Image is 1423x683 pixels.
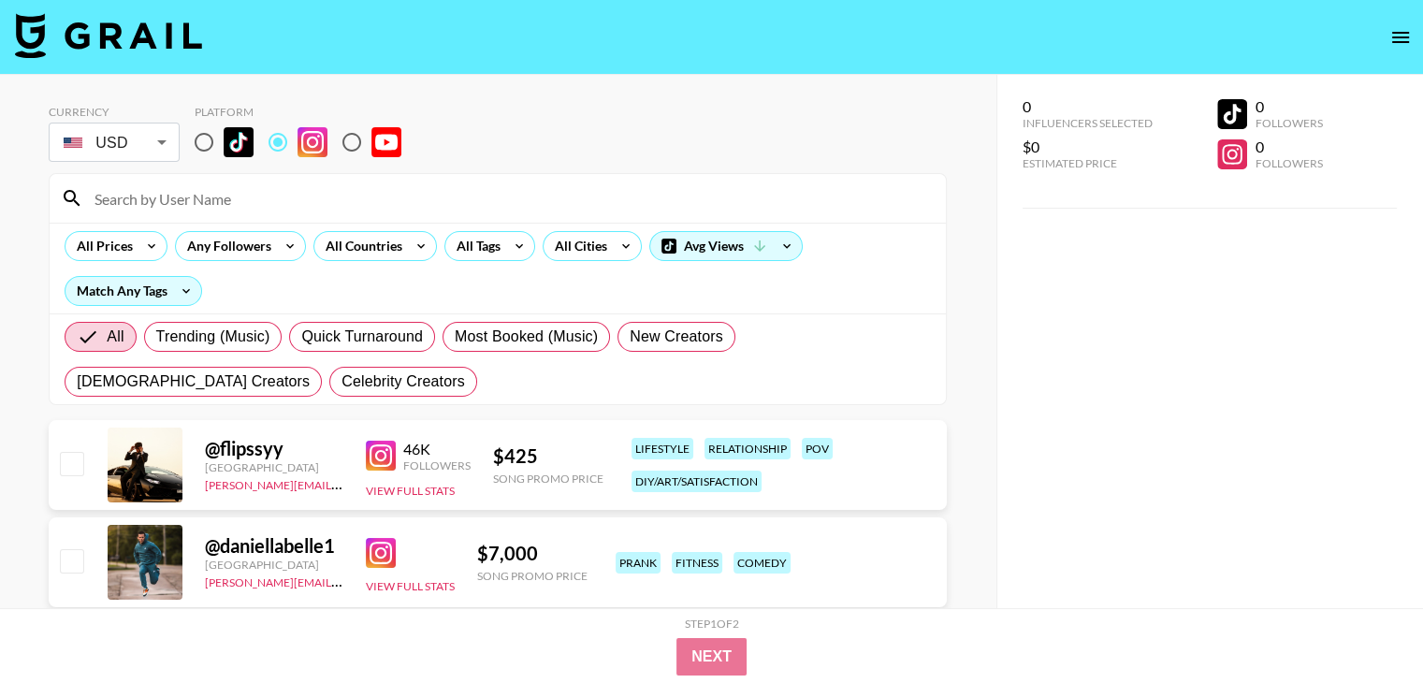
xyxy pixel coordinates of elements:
[704,438,791,459] div: relationship
[366,484,455,498] button: View Full Stats
[1329,589,1401,661] iframe: Drift Widget Chat Controller
[672,552,722,574] div: fitness
[493,472,603,486] div: Song Promo Price
[650,232,802,260] div: Avg Views
[632,438,693,459] div: lifestyle
[1255,97,1322,116] div: 0
[195,105,416,119] div: Platform
[477,542,588,565] div: $ 7,000
[205,460,343,474] div: [GEOGRAPHIC_DATA]
[205,558,343,572] div: [GEOGRAPHIC_DATA]
[65,277,201,305] div: Match Any Tags
[1255,138,1322,156] div: 0
[403,458,471,472] div: Followers
[733,552,791,574] div: comedy
[224,127,254,157] img: TikTok
[205,437,343,460] div: @ flipssyy
[366,538,396,568] img: Instagram
[52,126,176,159] div: USD
[65,232,137,260] div: All Prices
[493,444,603,468] div: $ 425
[1255,116,1322,130] div: Followers
[1023,138,1153,156] div: $0
[544,232,611,260] div: All Cities
[366,441,396,471] img: Instagram
[630,326,723,348] span: New Creators
[366,579,455,593] button: View Full Stats
[676,638,747,676] button: Next
[403,440,471,458] div: 46K
[1382,19,1419,56] button: open drawer
[49,105,180,119] div: Currency
[314,232,406,260] div: All Countries
[1023,156,1153,170] div: Estimated Price
[802,438,833,459] div: pov
[445,232,504,260] div: All Tags
[77,371,310,393] span: [DEMOGRAPHIC_DATA] Creators
[1255,156,1322,170] div: Followers
[1023,116,1153,130] div: Influencers Selected
[298,127,327,157] img: Instagram
[107,326,123,348] span: All
[341,371,465,393] span: Celebrity Creators
[455,326,598,348] span: Most Booked (Music)
[477,569,588,583] div: Song Promo Price
[83,183,935,213] input: Search by User Name
[176,232,275,260] div: Any Followers
[205,534,343,558] div: @ daniellabelle1
[301,326,423,348] span: Quick Turnaround
[371,127,401,157] img: YouTube
[205,474,482,492] a: [PERSON_NAME][EMAIL_ADDRESS][DOMAIN_NAME]
[685,617,739,631] div: Step 1 of 2
[616,552,661,574] div: prank
[632,471,762,492] div: diy/art/satisfaction
[156,326,270,348] span: Trending (Music)
[15,13,202,58] img: Grail Talent
[205,572,482,589] a: [PERSON_NAME][EMAIL_ADDRESS][DOMAIN_NAME]
[1023,97,1153,116] div: 0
